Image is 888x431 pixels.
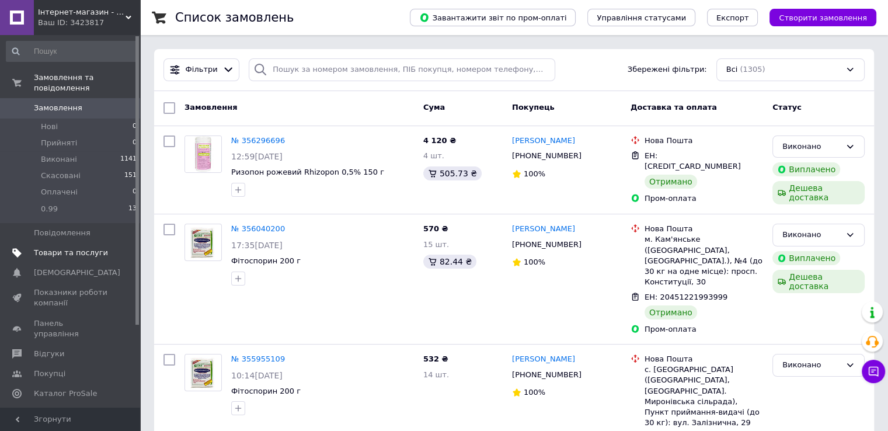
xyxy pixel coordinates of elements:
[740,65,765,74] span: (1305)
[782,229,841,241] div: Виконано
[645,305,697,319] div: Отримано
[6,41,138,62] input: Пошук
[231,387,301,395] a: Фітоспорин 200 г
[628,64,707,75] span: Збережені фільтри:
[184,103,237,112] span: Замовлення
[120,154,137,165] span: 1141
[133,138,137,148] span: 0
[423,354,448,363] span: 532 ₴
[34,318,108,339] span: Панель управління
[231,256,301,265] a: Фітоспорин 200 г
[707,9,758,26] button: Експорт
[782,141,841,153] div: Виконано
[524,258,545,266] span: 100%
[645,175,697,189] div: Отримано
[645,224,763,234] div: Нова Пошта
[184,354,222,391] a: Фото товару
[645,364,763,428] div: с. [GEOGRAPHIC_DATA] ([GEOGRAPHIC_DATA], [GEOGRAPHIC_DATA]. Миронівська сільрада), Пункт прийманн...
[231,168,384,176] a: Ризопон рожевий Rhizopon 0,5% 150 г
[645,193,763,204] div: Пром-оплата
[231,354,285,363] a: № 355955109
[631,103,717,112] span: Доставка та оплата
[41,171,81,181] span: Скасовані
[34,103,82,113] span: Замовлення
[772,181,865,204] div: Дешева доставка
[186,64,218,75] span: Фільтри
[645,151,741,171] span: ЕН: [CREDIT_CARD_NUMBER]
[184,224,222,261] a: Фото товару
[124,171,137,181] span: 151
[41,121,58,132] span: Нові
[185,136,221,172] img: Фото товару
[184,135,222,173] a: Фото товару
[758,13,876,22] a: Створити замовлення
[410,9,576,26] button: Завантажити звіт по пром-оплаті
[862,360,885,383] button: Чат з покупцем
[645,234,763,287] div: м. Кам'янське ([GEOGRAPHIC_DATA], [GEOGRAPHIC_DATA].), №4 (до 30 кг на одне місце): просп. Консти...
[512,135,575,147] a: [PERSON_NAME]
[512,103,555,112] span: Покупець
[128,204,137,214] span: 13
[524,169,545,178] span: 100%
[772,251,840,265] div: Виплачено
[645,324,763,335] div: Пром-оплата
[423,103,445,112] span: Cума
[587,9,695,26] button: Управління статусами
[133,121,137,132] span: 0
[423,136,456,145] span: 4 120 ₴
[187,354,218,391] img: Фото товару
[38,7,126,18] span: Iнтернет-магазин - Всі до саду!
[231,241,283,250] span: 17:35[DATE]
[34,267,120,278] span: [DEMOGRAPHIC_DATA]
[510,367,584,383] div: [PHONE_NUMBER]
[41,204,58,214] span: 0.99
[716,13,749,22] span: Експорт
[772,103,802,112] span: Статус
[645,293,727,301] span: ЕН: 20451221993999
[34,287,108,308] span: Показники роботи компанії
[38,18,140,28] div: Ваш ID: 3423817
[779,13,867,22] span: Створити замовлення
[772,162,840,176] div: Виплачено
[231,136,285,145] a: № 356296696
[782,359,841,371] div: Виконано
[41,187,78,197] span: Оплачені
[175,11,294,25] h1: Список замовлень
[423,224,448,233] span: 570 ₴
[34,349,64,359] span: Відгуки
[423,255,476,269] div: 82.44 ₴
[423,166,482,180] div: 505.73 ₴
[769,9,876,26] button: Створити замовлення
[419,12,566,23] span: Завантажити звіт по пром-оплаті
[34,228,90,238] span: Повідомлення
[524,388,545,397] span: 100%
[423,370,449,379] span: 14 шт.
[187,224,218,260] img: Фото товару
[34,388,97,399] span: Каталог ProSale
[34,369,65,379] span: Покупці
[510,237,584,252] div: [PHONE_NUMBER]
[34,248,108,258] span: Товари та послуги
[249,58,555,81] input: Пошук за номером замовлення, ПІБ покупця, номером телефону, Email, номером накладної
[34,72,140,93] span: Замовлення та повідомлення
[726,64,738,75] span: Всі
[510,148,584,164] div: [PHONE_NUMBER]
[423,240,449,249] span: 15 шт.
[231,371,283,380] span: 10:14[DATE]
[645,354,763,364] div: Нова Пошта
[645,135,763,146] div: Нова Пошта
[772,270,865,293] div: Дешева доставка
[597,13,686,22] span: Управління статусами
[231,224,285,233] a: № 356040200
[512,224,575,235] a: [PERSON_NAME]
[512,354,575,365] a: [PERSON_NAME]
[423,151,444,160] span: 4 шт.
[41,154,77,165] span: Виконані
[133,187,137,197] span: 0
[231,152,283,161] span: 12:59[DATE]
[41,138,77,148] span: Прийняті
